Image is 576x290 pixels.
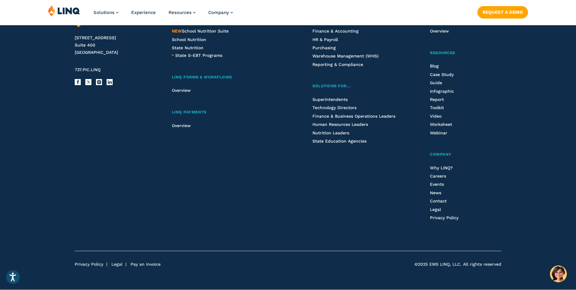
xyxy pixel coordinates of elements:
[175,53,222,58] span: State S-EBT Programs
[107,79,113,85] a: LinkedIn
[169,10,192,15] span: Resources
[169,10,196,15] a: Resources
[414,261,501,268] span: ©2025 EMS LINQ, LLC. All rights reserved
[172,29,229,33] span: School Nutrition Suite
[172,29,229,33] a: NEWSchool Nutrition Suite
[175,52,222,59] a: State S-EBT Programs
[550,265,567,282] button: Hello, have a question? Let’s chat.
[75,34,157,56] address: [STREET_ADDRESS] Suite 400 [GEOGRAPHIC_DATA]
[94,10,118,15] a: Solutions
[430,174,446,178] a: Careers
[75,67,101,72] span: 737.PIC.LINQ
[312,139,366,143] a: State Education Agencies
[312,130,349,135] a: Nutrition Leaders
[131,10,156,15] a: Experience
[312,62,363,67] a: Reporting & Compliance
[430,199,447,203] a: Contact
[430,80,442,85] a: Guide
[430,130,447,135] a: Webinar
[430,50,501,56] a: Resources
[94,10,114,15] span: Solutions
[312,37,338,42] a: HR & Payroll
[430,105,444,110] a: Toolkit
[430,190,441,195] a: News
[96,79,102,85] a: Instagram
[172,29,182,33] span: NEW
[312,122,368,127] a: Human Resources Leaders
[312,97,348,102] a: Superintendents
[172,45,203,50] a: State Nutrition
[172,88,191,93] a: Overview
[477,5,528,18] nav: Button Navigation
[172,123,191,128] a: Overview
[312,105,356,110] a: Technology Directors
[172,75,232,79] span: LINQ Forms & Workflows
[172,109,281,116] a: LINQ Payments
[430,182,444,187] a: Events
[312,29,359,33] a: Finance & Accounting
[75,262,103,267] a: Privacy Policy
[85,79,91,85] a: X
[111,262,122,267] a: Legal
[172,37,206,42] a: School Nutrition
[75,79,81,85] a: Facebook
[131,262,161,267] a: Pay an Invoice
[430,64,439,68] a: Blog
[430,152,452,157] span: Company
[312,45,336,50] a: Purchasing
[172,74,281,81] a: LINQ Forms & Workflows
[430,165,453,170] a: Why LINQ?
[94,5,233,25] nav: Primary Navigation
[208,10,229,15] span: Company
[312,114,395,119] a: Finance & Business Operations Leaders
[48,5,80,16] img: LINQ | K‑12 Software
[430,72,454,77] a: Case Study
[430,29,449,33] a: Overview
[430,215,458,220] a: Privacy Policy
[430,122,452,127] a: Worksheet
[430,207,441,212] a: Legal
[477,6,528,18] a: Request a Demo
[430,114,441,119] a: Video
[430,89,454,94] a: Infographic
[430,97,444,102] a: Report
[430,50,455,55] span: Resources
[312,54,379,58] a: Warehouse Management (WHS)
[172,110,206,114] span: LINQ Payments
[208,10,233,15] a: Company
[430,151,501,158] a: Company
